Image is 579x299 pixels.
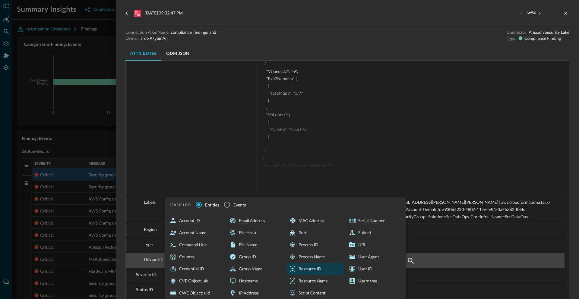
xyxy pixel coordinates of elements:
p: srot-P7ySmAn [141,35,168,41]
div: Resource ID [286,263,344,275]
span: Type [144,242,153,247]
span: Severity ID [136,272,157,277]
span: Solution=SecDataOps-CoreInfra [428,214,491,219]
span: Labels [144,200,156,205]
span: Status ID [136,287,153,292]
span: Region [144,227,157,232]
span: Unique ID [144,257,163,262]
div: Group ID [227,251,284,263]
div: Process Name [286,251,344,263]
div: Group Name [227,263,284,275]
span: [EMAIL_ADDRESS][PERSON_NAME][PERSON_NAME] [396,200,501,205]
p: Connector: [507,29,527,35]
p: compliance_findings_sh2 [171,29,217,35]
p: Connection Alias Name: [125,29,170,35]
div: User Agent [346,251,403,263]
p: Type: [507,35,517,41]
button: next result [537,10,543,16]
div: User ID [346,263,403,275]
button: go back [122,8,131,18]
button: QDM JSON [161,46,194,61]
p: Amazon Security Lake [529,29,569,35]
span: 1 of 56 [526,11,536,16]
p: Compliance Finding [524,35,561,41]
button: Attributes [125,46,161,61]
p: Owner: [125,35,139,41]
button: close-drawer [562,10,569,17]
svg: Amazon Security Lake [134,10,141,17]
p: [DATE] 09:32:47 PM [145,10,183,17]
